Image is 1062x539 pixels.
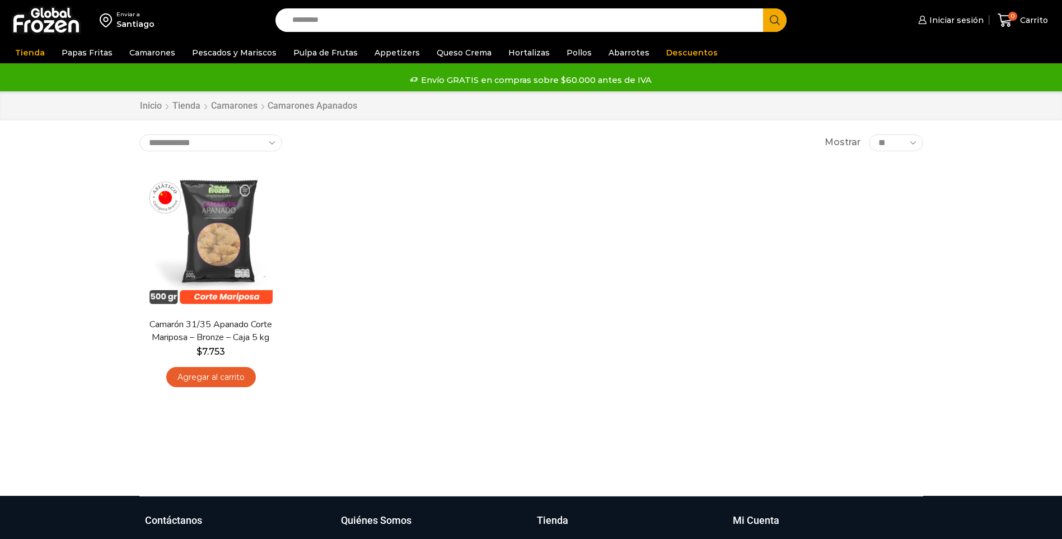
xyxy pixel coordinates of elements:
a: Agregar al carrito: “Camarón 31/35 Apanado Corte Mariposa - Bronze - Caja 5 kg” [166,367,256,388]
a: Queso Crema [431,42,497,63]
a: Pollos [561,42,597,63]
div: Santiago [116,18,155,30]
h1: Camarones Apanados [268,100,357,111]
span: 0 [1008,12,1017,21]
a: Tienda [10,42,50,63]
a: Inicio [139,100,162,113]
a: Contáctanos [145,513,330,539]
a: Pulpa de Frutas [288,42,363,63]
span: Carrito [1017,15,1048,26]
h3: Mi Cuenta [733,513,779,528]
a: Camarones [124,42,181,63]
a: 0 Carrito [995,7,1051,34]
select: Pedido de la tienda [139,134,282,151]
span: Mostrar [825,136,860,149]
h3: Quiénes Somos [341,513,411,528]
a: Tienda [537,513,722,539]
bdi: 7.753 [197,346,225,357]
img: address-field-icon.svg [100,11,116,30]
a: Pescados y Mariscos [186,42,282,63]
a: Descuentos [661,42,723,63]
nav: Breadcrumb [139,100,357,113]
div: Enviar a [116,11,155,18]
a: Iniciar sesión [915,9,984,31]
a: Appetizers [369,42,425,63]
a: Camarón 31/35 Apanado Corte Mariposa – Bronze – Caja 5 kg [146,318,275,344]
span: Iniciar sesión [927,15,984,26]
a: Abarrotes [603,42,655,63]
a: Mi Cuenta [733,513,918,539]
button: Search button [763,8,787,32]
h3: Contáctanos [145,513,202,528]
span: $ [197,346,202,357]
a: Hortalizas [503,42,555,63]
a: Camarones [210,100,258,113]
a: Papas Fritas [56,42,118,63]
a: Quiénes Somos [341,513,526,539]
h3: Tienda [537,513,568,528]
a: Tienda [172,100,201,113]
